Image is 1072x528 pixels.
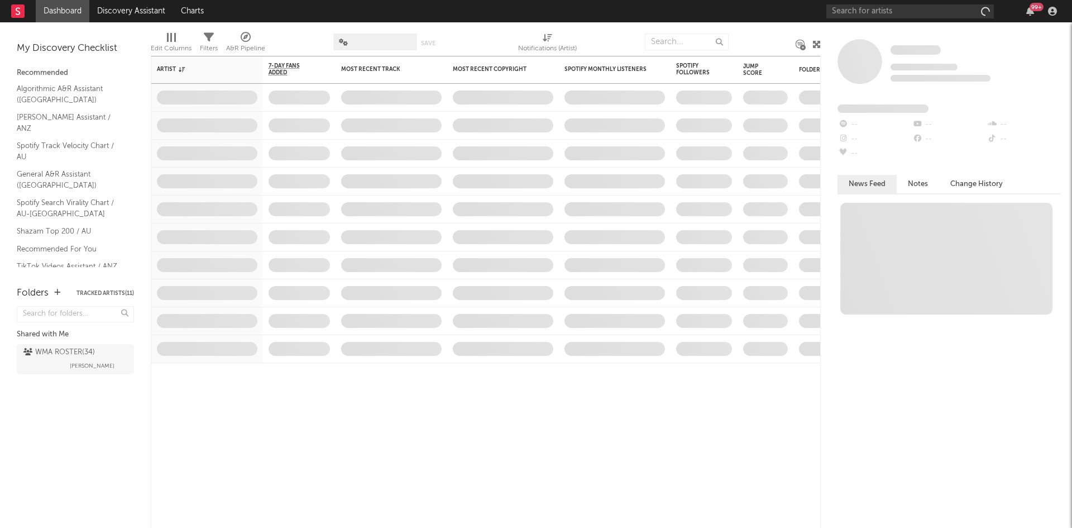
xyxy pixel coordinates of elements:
div: -- [837,132,912,146]
div: Jump Score [743,63,771,77]
div: Notifications (Artist) [518,28,577,60]
span: 7-Day Fans Added [269,63,313,76]
button: News Feed [837,175,897,193]
div: A&R Pipeline [226,28,265,60]
div: Edit Columns [151,42,192,55]
a: Spotify Search Virality Chart / AU-[GEOGRAPHIC_DATA] [17,197,123,220]
input: Search for folders... [17,306,134,322]
div: -- [837,146,912,161]
span: 0 fans last week [891,75,990,82]
a: [PERSON_NAME] Assistant / ANZ [17,111,123,134]
div: -- [912,132,986,146]
div: Most Recent Track [341,66,425,73]
button: Change History [939,175,1014,193]
button: Notes [897,175,939,193]
div: -- [837,117,912,132]
div: Filters [200,42,218,55]
button: 99+ [1026,7,1034,16]
div: Shared with Me [17,328,134,341]
div: Most Recent Copyright [453,66,537,73]
input: Search for artists [826,4,994,18]
div: Artist [157,66,241,73]
a: Spotify Track Velocity Chart / AU [17,140,123,163]
div: -- [912,117,986,132]
div: -- [987,132,1061,146]
div: A&R Pipeline [226,42,265,55]
div: 99 + [1030,3,1044,11]
div: My Discovery Checklist [17,42,134,55]
a: Shazam Top 200 / AU [17,225,123,237]
span: [PERSON_NAME] [70,359,114,373]
input: Search... [645,34,729,50]
div: Folders [799,66,883,73]
a: Algorithmic A&R Assistant ([GEOGRAPHIC_DATA]) [17,83,123,106]
span: Some Artist [891,45,941,55]
a: TikTok Videos Assistant / ANZ [17,260,123,273]
span: Fans Added by Platform [837,104,929,113]
div: WMA ROSTER ( 34 ) [23,346,95,359]
div: Spotify Followers [676,63,715,76]
div: Notifications (Artist) [518,42,577,55]
div: -- [987,117,1061,132]
span: Tracking Since: [DATE] [891,64,958,70]
a: Some Artist [891,45,941,56]
div: Spotify Monthly Listeners [564,66,648,73]
a: General A&R Assistant ([GEOGRAPHIC_DATA]) [17,168,123,191]
a: WMA ROSTER(34)[PERSON_NAME] [17,344,134,374]
button: Save [421,40,435,46]
div: Folders [17,287,49,300]
a: Recommended For You [17,243,123,255]
div: Edit Columns [151,28,192,60]
div: Recommended [17,66,134,80]
div: Filters [200,28,218,60]
button: Tracked Artists(11) [76,291,134,296]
